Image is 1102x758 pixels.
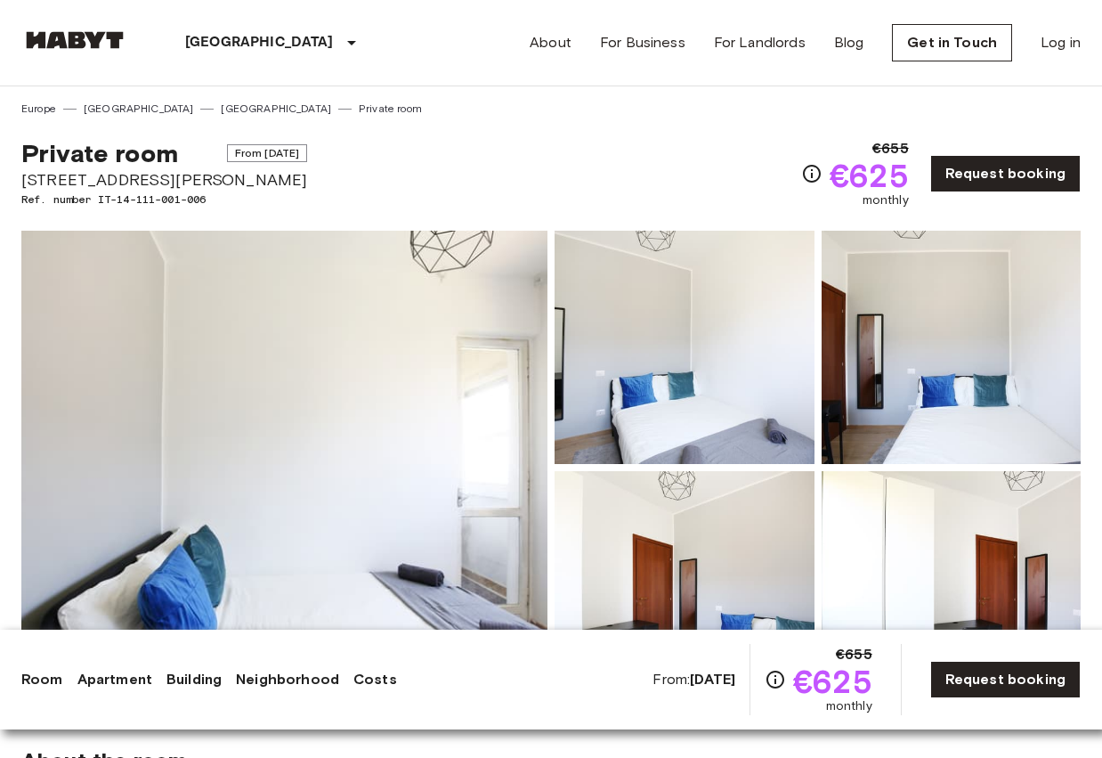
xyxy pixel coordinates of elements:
[21,101,56,117] a: Europe
[185,32,334,53] p: [GEOGRAPHIC_DATA]
[836,644,872,665] span: €655
[530,32,571,53] a: About
[765,669,786,690] svg: Check cost overview for full price breakdown. Please note that discounts apply to new joiners onl...
[21,168,307,192] span: [STREET_ADDRESS][PERSON_NAME]
[930,155,1081,192] a: Request booking
[826,697,872,715] span: monthly
[822,231,1082,464] img: Picture of unit IT-14-111-001-006
[822,471,1082,705] img: Picture of unit IT-14-111-001-006
[555,231,814,464] img: Picture of unit IT-14-111-001-006
[77,669,152,690] a: Apartment
[690,671,735,688] b: [DATE]
[872,138,909,159] span: €655
[21,192,307,208] span: Ref. number IT-14-111-001-006
[555,471,814,705] img: Picture of unit IT-14-111-001-006
[21,231,547,705] img: Marketing picture of unit IT-14-111-001-006
[84,101,194,117] a: [GEOGRAPHIC_DATA]
[793,665,872,697] span: €625
[353,669,397,690] a: Costs
[236,669,339,690] a: Neighborhood
[21,31,128,49] img: Habyt
[1041,32,1081,53] a: Log in
[834,32,864,53] a: Blog
[166,669,222,690] a: Building
[652,670,735,689] span: From:
[863,192,909,209] span: monthly
[801,163,822,184] svg: Check cost overview for full price breakdown. Please note that discounts apply to new joiners onl...
[714,32,806,53] a: For Landlords
[830,159,909,192] span: €625
[930,661,1081,698] a: Request booking
[892,24,1012,61] a: Get in Touch
[21,138,178,168] span: Private room
[600,32,685,53] a: For Business
[227,144,308,162] span: From [DATE]
[359,101,422,117] a: Private room
[221,101,331,117] a: [GEOGRAPHIC_DATA]
[21,669,63,690] a: Room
